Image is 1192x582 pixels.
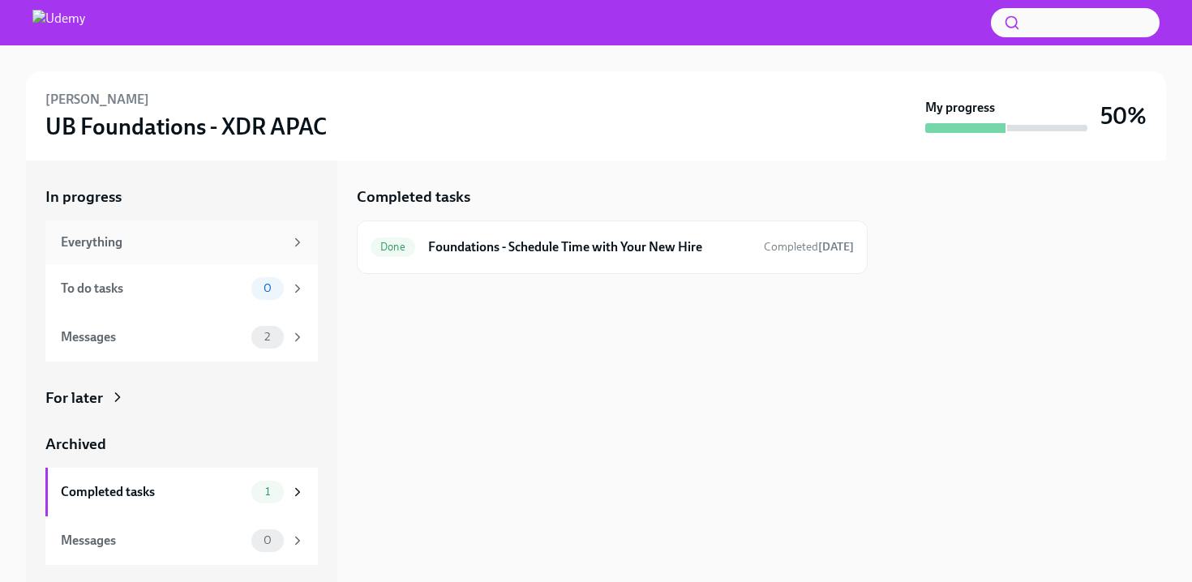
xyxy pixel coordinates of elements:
span: 2 [255,331,280,343]
a: In progress [45,186,318,208]
h3: 50% [1100,101,1147,131]
a: To do tasks0 [45,264,318,313]
span: 1 [255,486,280,498]
h6: [PERSON_NAME] [45,91,149,109]
a: DoneFoundations - Schedule Time with Your New HireCompleted[DATE] [371,234,854,260]
strong: [DATE] [818,240,854,254]
strong: My progress [925,99,995,117]
div: Messages [61,532,245,550]
span: Done [371,241,415,253]
a: Archived [45,434,318,455]
span: Completed [764,240,854,254]
div: To do tasks [61,280,245,297]
div: Completed tasks [61,483,245,501]
h6: Foundations - Schedule Time with Your New Hire [428,238,751,256]
a: Everything [45,220,318,264]
div: For later [45,387,103,409]
span: 0 [254,282,281,294]
span: September 19th, 2025 08:53 [764,239,854,255]
a: Messages0 [45,516,318,565]
div: Everything [61,233,284,251]
div: Messages [61,328,245,346]
img: Udemy [32,10,85,36]
h3: UB Foundations - XDR APAC [45,112,327,141]
a: Messages2 [45,313,318,362]
h5: Completed tasks [357,186,470,208]
span: 0 [254,534,281,546]
a: Completed tasks1 [45,468,318,516]
a: For later [45,387,318,409]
